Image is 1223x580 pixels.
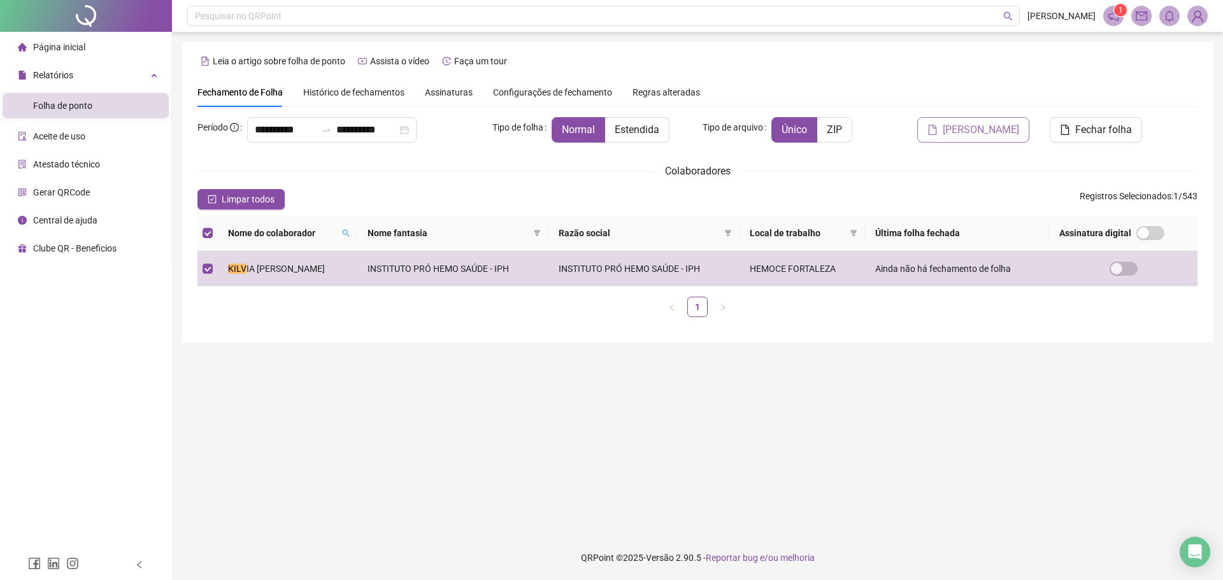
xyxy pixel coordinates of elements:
span: search [1003,11,1013,21]
span: Assinaturas [425,88,473,97]
span: file-text [201,57,210,66]
span: IA [PERSON_NAME] [247,264,325,274]
span: Normal [562,124,595,136]
span: check-square [208,195,217,204]
span: Assista o vídeo [370,56,429,66]
span: Limpar todos [222,192,275,206]
span: file [927,125,938,135]
span: solution [18,160,27,169]
span: youtube [358,57,367,66]
span: gift [18,244,27,253]
span: Registros Selecionados [1080,191,1171,201]
span: Assinatura digital [1059,226,1131,240]
span: Relatórios [33,70,73,80]
span: Local de trabalho [750,226,845,240]
span: Página inicial [33,42,85,52]
span: facebook [28,557,41,570]
span: filter [531,223,543,243]
span: Reportar bug e/ou melhoria [706,553,815,563]
span: Leia o artigo sobre folha de ponto [213,56,345,66]
sup: 1 [1114,4,1127,17]
td: INSTITUTO PRÓ HEMO SAÚDE - IPH [357,251,548,286]
span: file [18,71,27,80]
span: info-circle [18,216,27,225]
span: Aceite de uso [33,131,85,141]
a: 1 [688,297,707,316]
span: Faça um tour [454,56,507,66]
button: [PERSON_NAME] [917,117,1029,143]
span: filter [850,229,857,237]
span: history [442,57,451,66]
li: Página anterior [662,297,682,317]
span: mail [1136,10,1147,22]
span: Atestado técnico [33,159,100,169]
span: Regras alteradas [633,88,700,97]
span: Clube QR - Beneficios [33,243,117,253]
span: left [668,304,676,311]
li: Próxima página [713,297,733,317]
span: to [321,125,331,135]
span: Único [782,124,807,136]
img: 76687 [1188,6,1207,25]
span: filter [724,229,732,237]
span: Histórico de fechamentos [303,87,404,97]
span: Nome fantasia [368,226,528,240]
td: HEMOCE FORTALEZA [740,251,865,286]
span: 1 [1119,6,1123,15]
footer: QRPoint © 2025 - 2.90.5 - [172,535,1223,580]
span: search [340,223,352,243]
span: filter [722,223,734,243]
span: filter [533,229,541,237]
span: swap-right [321,125,331,135]
span: Período [197,122,228,132]
li: 1 [687,297,708,317]
span: instagram [66,557,79,570]
span: Gerar QRCode [33,187,90,197]
span: Ainda não há fechamento de folha [875,264,1011,274]
span: qrcode [18,188,27,197]
span: Folha de ponto [33,101,92,111]
span: [PERSON_NAME] [1027,9,1096,23]
mark: KILV [228,264,247,274]
span: Colaboradores [665,165,731,177]
span: Tipo de folha [492,120,543,134]
span: : 1 / 543 [1080,189,1198,209]
span: Estendida [615,124,659,136]
button: Limpar todos [197,189,285,209]
span: search [342,229,350,237]
button: right [713,297,733,317]
span: Central de ajuda [33,215,97,225]
span: Configurações de fechamento [493,88,612,97]
span: Nome do colaborador [228,226,337,240]
span: home [18,43,27,52]
span: [PERSON_NAME] [943,122,1019,138]
span: file [1060,125,1070,135]
span: left [135,560,144,569]
span: Fechamento de Folha [197,87,283,97]
span: Tipo de arquivo [703,120,763,134]
span: Versão [646,553,674,563]
span: audit [18,132,27,141]
span: notification [1108,10,1119,22]
span: Fechar folha [1075,122,1132,138]
span: bell [1164,10,1175,22]
span: linkedin [47,557,60,570]
td: INSTITUTO PRÓ HEMO SAÚDE - IPH [548,251,740,286]
span: filter [847,223,860,243]
th: Última folha fechada [865,216,1049,251]
div: Open Intercom Messenger [1180,537,1210,567]
span: ZIP [827,124,842,136]
span: Razão social [559,226,719,240]
span: info-circle [230,123,239,132]
button: left [662,297,682,317]
span: right [719,304,727,311]
button: Fechar folha [1050,117,1142,143]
